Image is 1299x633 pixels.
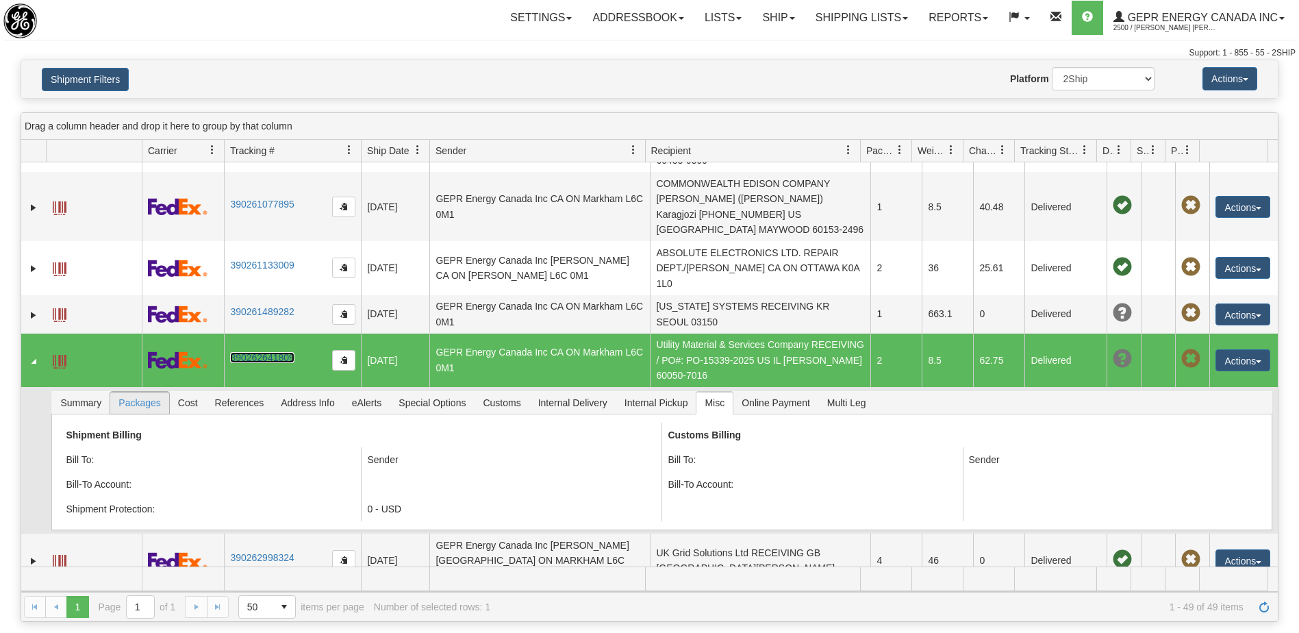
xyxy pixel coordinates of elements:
td: UK Grid Solutions Ltd RECEIVING GB [GEOGRAPHIC_DATA][PERSON_NAME] [650,534,870,587]
a: 390261077895 [230,199,294,210]
td: Bill-To Account: [60,472,361,497]
td: GEPR Energy Canada Inc [PERSON_NAME] [GEOGRAPHIC_DATA] ON MARKHAM L6C 0M1 [429,534,650,587]
span: select [273,596,295,618]
span: Pickup Not Assigned [1181,196,1200,215]
td: Bill To: [60,447,361,472]
span: Tracking Status [1020,144,1080,158]
td: [DATE] [361,295,429,334]
input: Page 1 [127,596,154,618]
span: Page sizes drop down [238,595,296,619]
span: Misc [696,392,733,414]
td: Delivered [1024,241,1107,295]
a: Shipment Issues filter column settings [1142,138,1165,162]
a: Label [53,549,66,571]
span: Sender [367,454,398,465]
span: Delivery Status [1102,144,1114,158]
a: Ship Date filter column settings [406,138,429,162]
span: Summary [52,392,110,414]
span: Weight [918,144,946,158]
a: Label [53,349,66,371]
button: Actions [1215,349,1270,371]
span: Multi Leg [819,392,874,414]
td: [DATE] [361,334,429,387]
a: 390261489282 [230,306,294,317]
img: 2 - FedEx Express® [148,552,207,569]
span: Unknown [1113,303,1132,323]
a: Refresh [1253,596,1275,618]
button: Actions [1215,196,1270,218]
td: ABSOLUTE ELECTRONICS LTD. REPAIR DEPT./[PERSON_NAME] CA ON OTTAWA K0A 1L0 [650,241,870,295]
button: Actions [1202,67,1257,90]
button: Copy to clipboard [332,304,355,325]
td: Utility Material & Services Company RECEIVING / PO#: PO-15339-2025 US IL [PERSON_NAME] 60050-7016 [650,334,870,387]
span: Unknown [1113,349,1132,369]
td: 40.48 [973,172,1024,241]
div: Support: 1 - 855 - 55 - 2SHIP [3,47,1296,59]
td: 8.5 [922,172,973,241]
img: 2 - FedEx Express® [148,351,207,369]
span: Shipment Issues [1137,144,1148,158]
button: Copy to clipboard [332,350,355,371]
a: 390262998324 [230,552,294,563]
a: Reports [918,1,998,35]
a: Expand [27,554,40,568]
span: Page of 1 [99,595,176,619]
span: Pickup Not Assigned [1181,303,1200,323]
span: Packages [866,144,895,158]
td: GEPR Energy Canada Inc CA ON Markham L6C 0M1 [429,334,650,387]
a: 390261133009 [230,260,294,271]
a: Expand [27,308,40,322]
a: Expand [27,262,40,275]
td: 2 [870,241,922,295]
a: Settings [500,1,582,35]
a: Label [53,256,66,278]
span: Sender [969,454,1000,465]
span: Pickup Not Assigned [1181,550,1200,569]
td: [US_STATE] SYSTEMS RECEIVING KR SEOUL 03150 [650,295,870,334]
a: Lists [694,1,752,35]
span: Recipient [651,144,691,158]
span: Tracking # [230,144,275,158]
button: Actions [1215,549,1270,571]
span: Packages [110,392,168,414]
td: 1 [870,295,922,334]
td: 46 [922,534,973,587]
span: Special Options [390,392,474,414]
a: Shipping lists [805,1,918,35]
td: 663.1 [922,295,973,334]
span: Customs [475,392,529,414]
td: 1 [870,172,922,241]
img: 2 - FedEx Express® [148,198,207,215]
a: Sender filter column settings [622,138,645,162]
td: 2 [870,334,922,387]
td: Delivered [1024,172,1107,241]
td: 36 [922,241,973,295]
a: Pickup Status filter column settings [1176,138,1199,162]
button: Copy to clipboard [332,550,355,571]
td: [DATE] [361,172,429,241]
td: Shipment Billing [60,423,661,447]
a: Ship [752,1,805,35]
td: Bill-To Account: [661,472,962,497]
a: Charge filter column settings [991,138,1014,162]
td: 4 [870,534,922,587]
td: 0 - USD [361,497,661,521]
span: Charge [969,144,998,158]
a: Delivery Status filter column settings [1107,138,1131,162]
img: 2 - FedEx Express® [148,306,207,323]
span: On time [1113,550,1132,569]
a: Collapse [27,354,40,368]
label: Platform [1010,72,1049,86]
span: Carrier [148,144,177,158]
button: Copy to clipboard [332,197,355,217]
div: grid grouping header [21,113,1278,140]
a: Packages filter column settings [888,138,911,162]
button: Actions [1215,257,1270,279]
span: items per page [238,595,364,619]
img: 2 - FedEx Express® [148,260,207,277]
td: 25.61 [973,241,1024,295]
span: Online Payment [733,392,818,414]
button: Actions [1215,303,1270,325]
button: Copy to clipboard [332,258,355,278]
td: [DATE] [361,241,429,295]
